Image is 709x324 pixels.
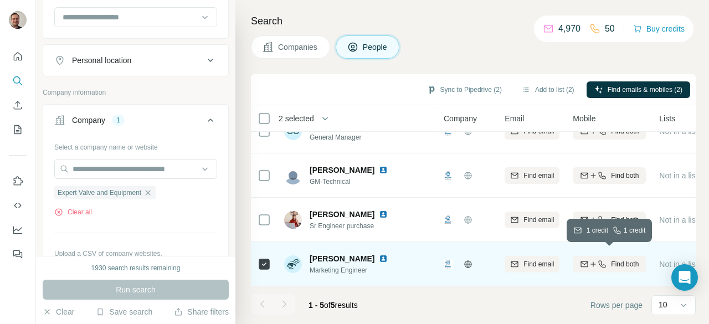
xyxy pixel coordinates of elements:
span: Not in a list [659,171,697,180]
button: Share filters [174,306,229,317]
span: 1 - 5 [309,301,324,310]
img: LinkedIn logo [379,254,388,263]
button: Find both [573,212,646,228]
div: Select a company name or website [54,138,217,152]
span: GM-Technical [310,177,401,187]
p: 50 [605,22,615,35]
button: Clear [43,306,74,317]
img: Avatar [284,167,302,184]
span: Expert Valve and Equipment [58,188,141,198]
span: Find both [611,171,639,181]
img: Avatar [284,255,302,273]
span: Sr Engineer purchase [310,221,401,231]
img: LinkedIn logo [379,166,388,174]
span: Find email [523,215,554,225]
span: 2 selected [279,113,314,124]
span: results [309,301,358,310]
button: Use Surfe API [9,196,27,215]
div: Personal location [72,55,131,66]
span: Rows per page [590,300,643,311]
span: Find emails & mobiles (2) [608,85,682,95]
img: Avatar [284,211,302,229]
span: Find email [523,171,554,181]
button: Personal location [43,47,228,74]
span: Not in a list [659,260,697,269]
p: Upload a CSV of company websites. [54,249,217,259]
div: 1 [112,115,125,125]
button: Find email [505,167,559,184]
button: Company1 [43,107,228,138]
button: Dashboard [9,220,27,240]
span: 5 [331,301,335,310]
h4: Search [251,13,696,29]
button: Save search [96,306,152,317]
span: Find both [611,215,639,225]
span: of [324,301,331,310]
button: Search [9,71,27,91]
span: [PERSON_NAME] [310,253,374,264]
span: Not in a list [659,127,697,136]
img: Logo of Expert Valve and Equipment [444,171,453,180]
button: Find both [573,167,646,184]
span: Email [505,113,524,124]
button: Find emails & mobiles (2) [587,81,690,98]
span: Company [444,113,477,124]
img: Avatar [9,11,27,29]
img: LinkedIn logo [379,210,388,219]
div: 1930 search results remaining [91,263,181,273]
button: My lists [9,120,27,140]
span: General Manager [310,132,401,142]
span: Find email [523,259,554,269]
span: [PERSON_NAME] [310,164,374,176]
div: Open Intercom Messenger [671,264,698,291]
span: People [363,42,388,53]
span: Not in a list [659,215,697,224]
span: [PERSON_NAME] [310,209,374,220]
button: Quick start [9,47,27,66]
img: Logo of Expert Valve and Equipment [444,260,453,269]
button: Sync to Pipedrive (2) [419,81,510,98]
button: Add to list (2) [514,81,582,98]
span: Find both [611,259,639,269]
p: 4,970 [558,22,580,35]
button: Clear all [54,207,92,217]
span: Companies [278,42,318,53]
button: Find both [573,256,646,272]
p: Company information [43,88,229,97]
button: Use Surfe on LinkedIn [9,171,27,191]
span: Marketing Engineer [310,265,401,275]
p: 10 [659,299,667,310]
div: Company [72,115,105,126]
button: Feedback [9,244,27,264]
button: Enrich CSV [9,95,27,115]
span: Mobile [573,113,595,124]
button: Find email [505,212,559,228]
img: Logo of Expert Valve and Equipment [444,215,453,224]
button: Buy credits [633,21,685,37]
button: Find email [505,256,559,272]
span: Lists [659,113,675,124]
